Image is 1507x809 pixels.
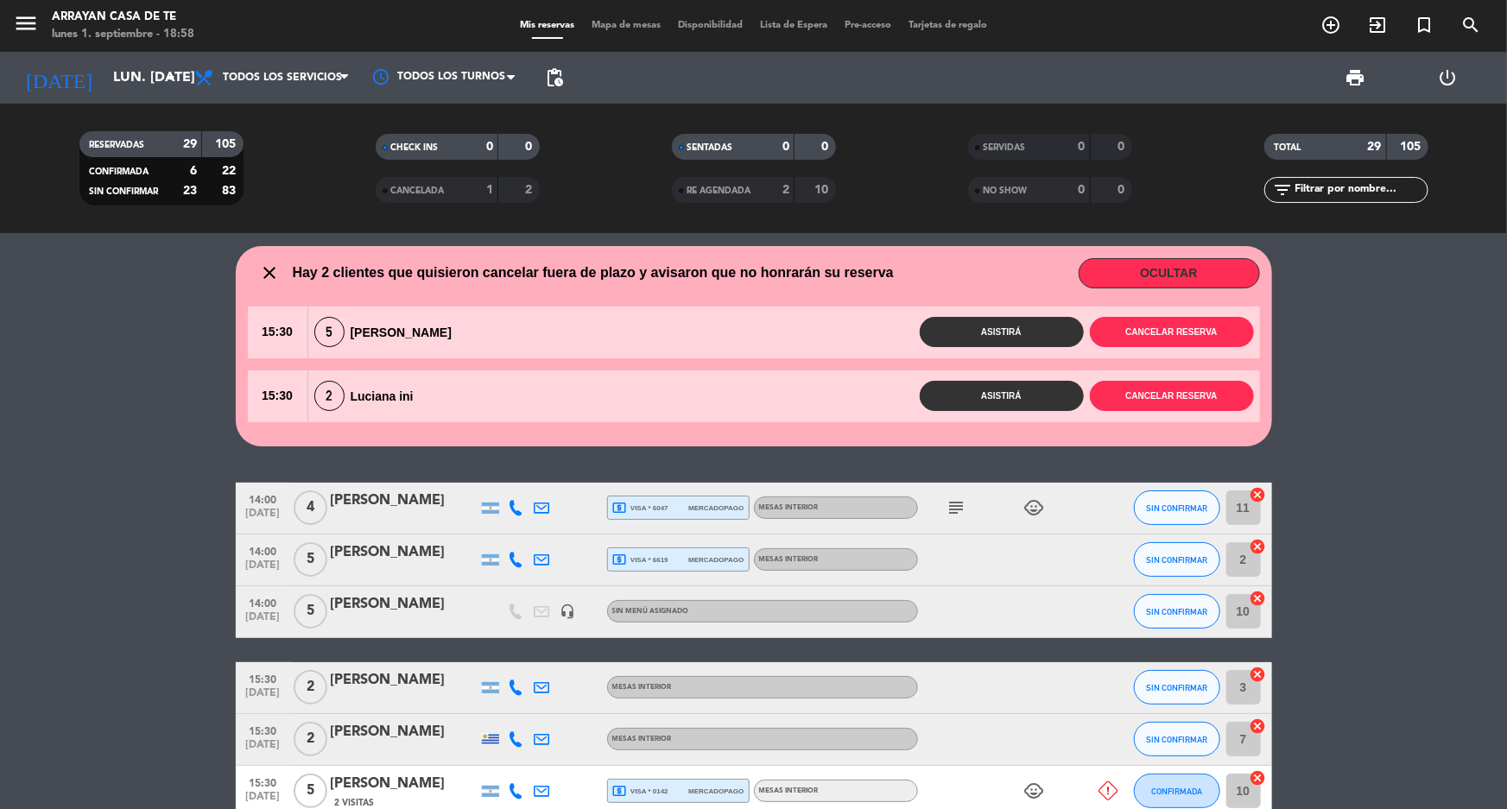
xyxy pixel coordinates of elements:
strong: 0 [821,141,832,153]
span: Todos los servicios [223,72,342,84]
span: pending_actions [544,67,565,88]
span: 4 [294,490,327,525]
span: 15:30 [242,668,285,688]
strong: 29 [183,138,197,150]
strong: 22 [222,165,239,177]
i: cancel [1250,538,1267,555]
span: 2 [294,722,327,756]
button: Asistirá [920,381,1084,411]
button: Cancelar reserva [1090,381,1254,411]
span: CONFIRMADA [1151,787,1202,796]
span: 5 [314,317,345,347]
button: Asistirá [920,317,1084,347]
button: SIN CONFIRMAR [1134,490,1220,525]
span: [DATE] [242,559,285,579]
span: 15:30 [242,720,285,740]
i: child_care [1024,497,1045,518]
span: 5 [294,542,327,577]
strong: 105 [215,138,239,150]
input: Filtrar por nombre... [1294,180,1428,199]
i: filter_list [1273,180,1294,200]
i: close [260,262,281,283]
strong: 2 [525,184,535,196]
span: SIN CONFIRMAR [1146,607,1207,616]
strong: 0 [1118,184,1128,196]
i: subject [947,497,967,518]
i: cancel [1250,486,1267,503]
span: CANCELADA [391,186,445,195]
div: [PERSON_NAME] [331,721,478,743]
span: SIN CONFIRMAR [1146,555,1207,565]
div: [PERSON_NAME] [331,541,478,564]
span: [DATE] [242,739,285,759]
span: 2 [314,381,345,411]
span: print [1346,67,1366,88]
span: RE AGENDADA [687,186,751,195]
button: SIN CONFIRMAR [1134,594,1220,629]
span: SIN CONFIRMAR [90,187,159,196]
span: Mapa de mesas [583,21,669,30]
span: SIN CONFIRMAR [1146,683,1207,692]
i: menu [13,10,39,36]
strong: 23 [183,185,197,197]
i: exit_to_app [1367,15,1388,35]
span: 14:00 [242,592,285,612]
button: OCULTAR [1079,258,1260,288]
button: SIN CONFIRMAR [1134,670,1220,705]
button: menu [13,10,39,42]
strong: 83 [222,185,239,197]
span: 15:30 [248,370,307,422]
span: CONFIRMADA [90,167,149,176]
i: local_atm [612,783,628,799]
span: [DATE] [242,508,285,528]
strong: 0 [782,141,789,153]
span: visa * 6047 [612,500,668,515]
button: Cancelar reserva [1090,317,1254,347]
div: Arrayan Casa de Te [52,9,194,26]
strong: 105 [1400,141,1424,153]
span: MESAS INTERIOR [759,504,819,511]
span: CHECK INS [391,143,439,152]
span: Disponibilidad [669,21,751,30]
strong: 1 [486,184,493,196]
span: mercadopago [688,502,744,514]
strong: 10 [814,184,832,196]
span: Mis reservas [511,21,583,30]
div: Luciana ini [308,381,467,411]
i: [DATE] [13,59,104,97]
i: search [1460,15,1481,35]
i: cancel [1250,769,1267,787]
span: SIN CONFIRMAR [1146,503,1207,513]
i: cancel [1250,590,1267,607]
span: SENTADAS [687,143,733,152]
span: Sin menú asignado [612,608,689,615]
span: MESAS INTERIOR [612,684,672,691]
i: child_care [1024,781,1045,801]
span: Hay 2 clientes que quisieron cancelar fuera de plazo y avisaron que no honrarán su reserva [293,262,894,284]
span: MESAS INTERIOR [759,556,819,563]
span: [DATE] [242,611,285,631]
span: mercadopago [688,786,744,797]
span: SERVIDAS [984,143,1026,152]
span: 14:00 [242,489,285,509]
i: headset_mic [560,604,576,619]
div: [PERSON_NAME] [331,593,478,616]
strong: 2 [782,184,789,196]
span: SIN CONFIRMAR [1146,735,1207,744]
span: 5 [294,774,327,808]
span: 14:00 [242,540,285,560]
span: NO SHOW [984,186,1028,195]
span: visa * 0142 [612,783,668,799]
span: 15:30 [242,772,285,792]
div: lunes 1. septiembre - 18:58 [52,26,194,43]
button: CONFIRMADA [1134,774,1220,808]
strong: 0 [1118,141,1128,153]
span: 15:30 [248,307,307,358]
strong: 29 [1368,141,1382,153]
span: [DATE] [242,687,285,707]
i: turned_in_not [1414,15,1434,35]
span: Lista de Espera [751,21,836,30]
strong: 0 [525,141,535,153]
span: MESAS INTERIOR [759,787,819,794]
div: [PERSON_NAME] [331,669,478,692]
